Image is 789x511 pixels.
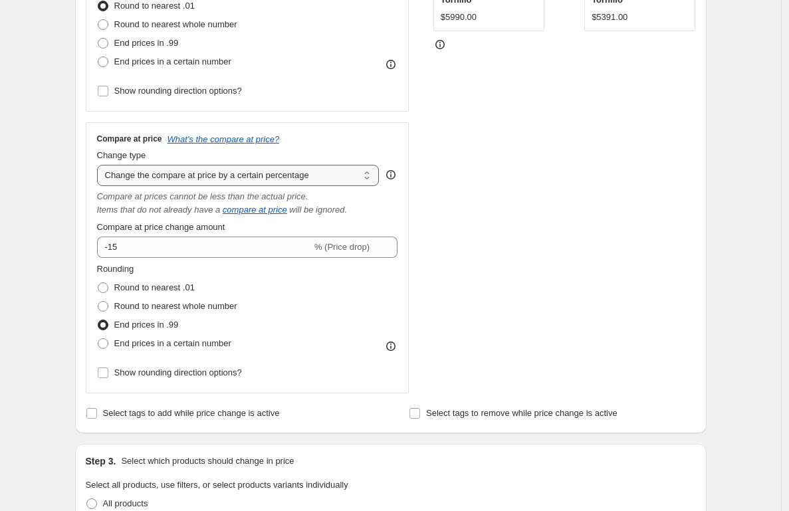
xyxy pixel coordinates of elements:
[114,282,195,292] span: Round to nearest .01
[223,205,287,215] button: compare at price
[289,205,347,215] i: will be ignored.
[114,56,231,66] span: End prices in a certain number
[441,11,477,24] div: $5990.00
[384,168,397,181] div: help
[114,367,242,377] span: Show rounding direction options?
[97,191,308,201] i: Compare at prices cannot be less than the actual price.
[314,242,370,252] span: % (Price drop)
[114,86,242,96] span: Show rounding direction options?
[114,1,195,11] span: Round to nearest .01
[114,338,231,348] span: End prices in a certain number
[97,264,134,274] span: Rounding
[103,408,280,418] span: Select tags to add while price change is active
[592,11,627,24] div: $5391.00
[168,134,280,144] button: What's the compare at price?
[114,320,179,330] span: End prices in .99
[426,408,618,418] span: Select tags to remove while price change is active
[86,480,348,490] span: Select all products, use filters, or select products variants individually
[114,38,179,48] span: End prices in .99
[97,222,225,232] span: Compare at price change amount
[97,237,312,258] input: -15
[103,498,148,508] span: All products
[97,205,221,215] i: Items that do not already have a
[97,150,146,160] span: Change type
[121,455,294,468] p: Select which products should change in price
[86,455,116,468] h2: Step 3.
[114,301,237,311] span: Round to nearest whole number
[97,134,162,144] h3: Compare at price
[114,19,237,29] span: Round to nearest whole number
